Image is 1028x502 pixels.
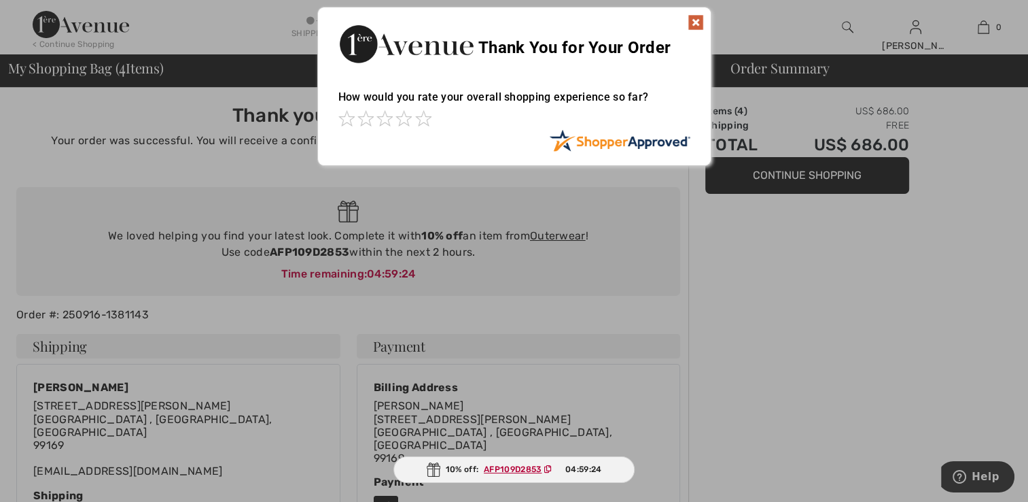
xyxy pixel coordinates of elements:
[427,463,440,477] img: Gift.svg
[688,14,704,31] img: x
[478,38,671,57] span: Thank You for Your Order
[338,21,474,67] img: Thank You for Your Order
[484,465,542,474] ins: AFP109D2853
[338,77,690,129] div: How would you rate your overall shopping experience so far?
[393,456,635,483] div: 10% off:
[565,463,601,475] span: 04:59:24
[31,10,58,22] span: Help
